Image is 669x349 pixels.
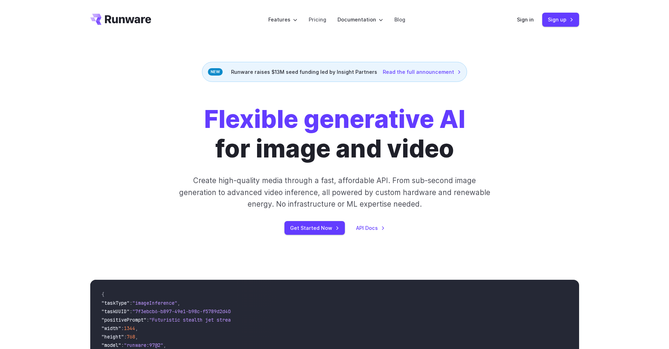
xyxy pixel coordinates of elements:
span: "positivePrompt" [101,317,146,323]
h1: for image and video [204,104,465,163]
a: Pricing [309,15,326,24]
a: API Docs [356,224,385,232]
span: "height" [101,334,124,340]
label: Features [268,15,297,24]
a: Read the full announcement [383,68,461,76]
label: Documentation [337,15,383,24]
span: : [130,300,132,306]
span: "7f3ebcb6-b897-49e1-b98c-f5789d2d40d7" [132,308,239,315]
span: { [101,291,104,298]
p: Create high-quality media through a fast, affordable API. From sub-second image generation to adv... [178,175,491,210]
span: , [177,300,180,306]
span: "runware:97@2" [124,342,163,348]
a: Blog [394,15,405,24]
a: Sign in [517,15,534,24]
span: , [135,325,138,331]
span: 1344 [124,325,135,331]
span: 768 [127,334,135,340]
span: , [163,342,166,348]
span: : [146,317,149,323]
span: , [135,334,138,340]
strong: Flexible generative AI [204,104,465,134]
span: : [124,334,127,340]
span: : [121,342,124,348]
span: "taskUUID" [101,308,130,315]
span: "width" [101,325,121,331]
span: "imageInference" [132,300,177,306]
span: : [130,308,132,315]
a: Go to / [90,14,151,25]
span: "model" [101,342,121,348]
a: Sign up [542,13,579,26]
span: : [121,325,124,331]
div: Runware raises $13M seed funding led by Insight Partners [202,62,467,82]
span: "Futuristic stealth jet streaking through a neon-lit cityscape with glowing purple exhaust" [149,317,405,323]
span: "taskType" [101,300,130,306]
a: Get Started Now [284,221,345,235]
